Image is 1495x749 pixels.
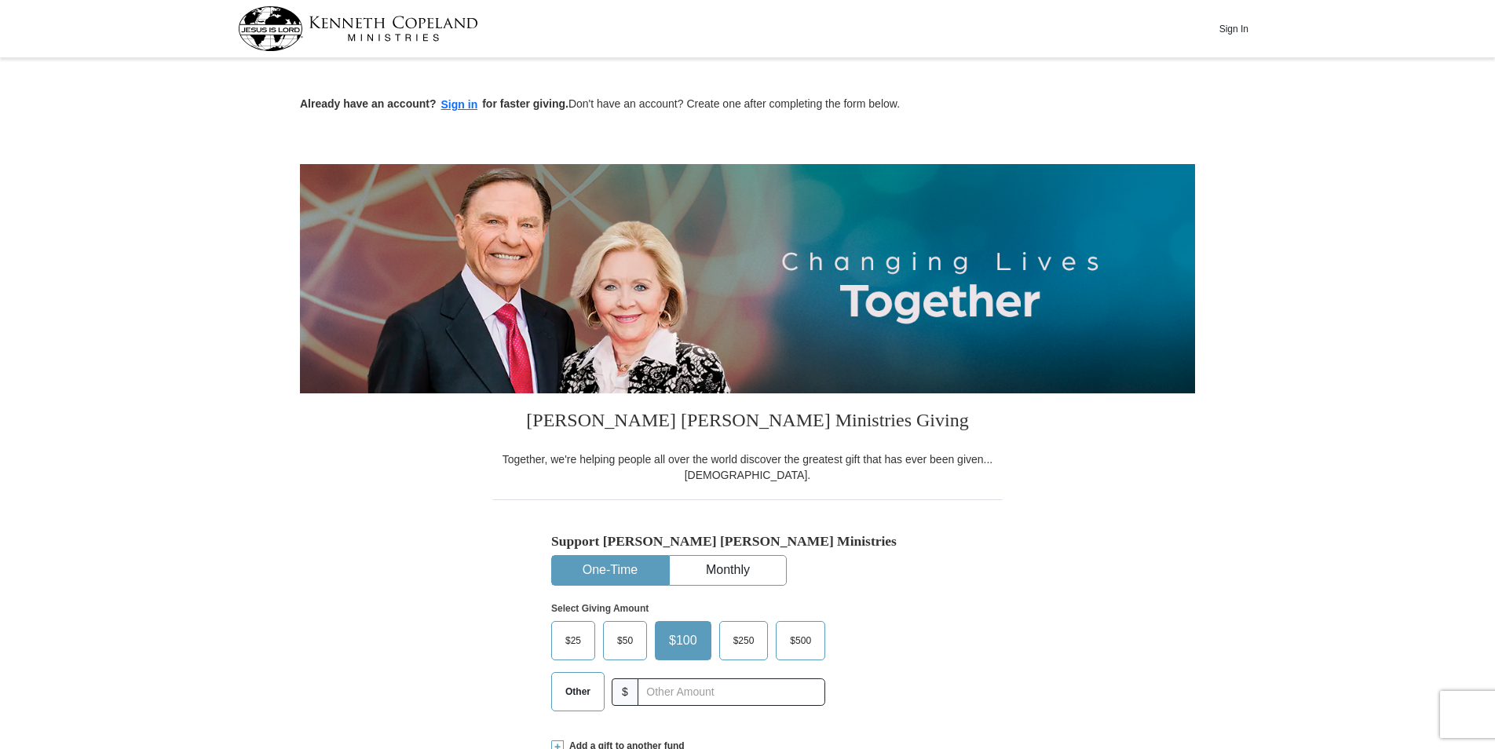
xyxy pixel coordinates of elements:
span: $50 [609,629,641,652]
button: Sign In [1210,16,1257,41]
h5: Support [PERSON_NAME] [PERSON_NAME] Ministries [551,533,944,550]
span: $500 [782,629,819,652]
button: Monthly [670,556,786,585]
span: $25 [557,629,589,652]
button: Sign in [437,96,483,114]
div: Together, we're helping people all over the world discover the greatest gift that has ever been g... [492,451,1003,483]
p: Don't have an account? Create one after completing the form below. [300,96,1195,114]
strong: Already have an account? for faster giving. [300,97,568,110]
h3: [PERSON_NAME] [PERSON_NAME] Ministries Giving [492,393,1003,451]
span: $100 [661,629,705,652]
span: $ [612,678,638,706]
img: kcm-header-logo.svg [238,6,478,51]
button: One-Time [552,556,668,585]
span: Other [557,680,598,703]
strong: Select Giving Amount [551,603,649,614]
input: Other Amount [638,678,825,706]
span: $250 [726,629,762,652]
